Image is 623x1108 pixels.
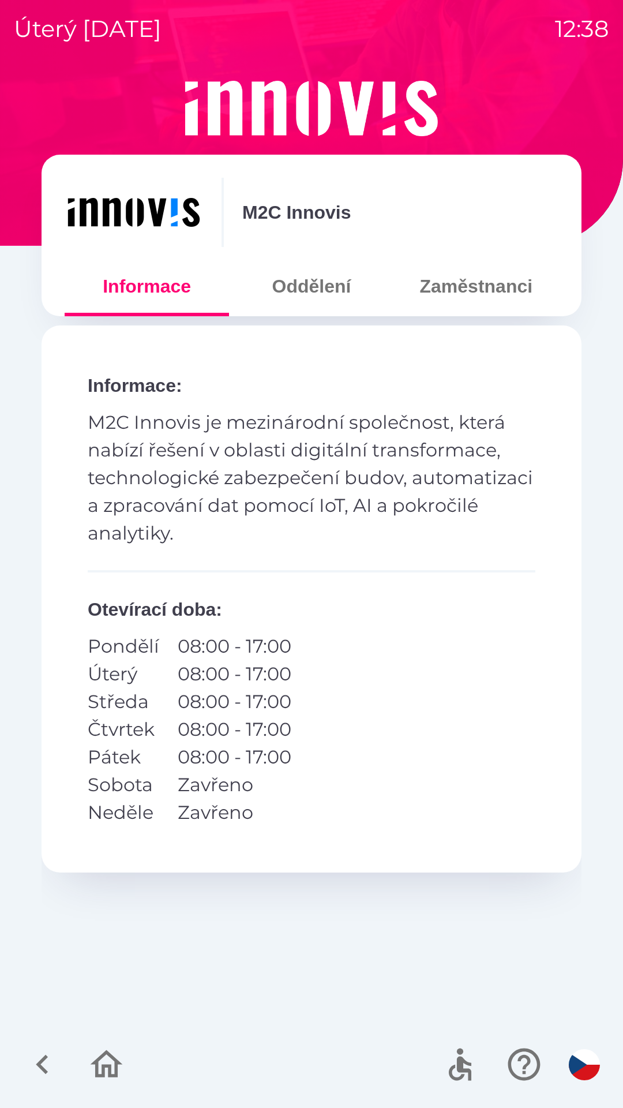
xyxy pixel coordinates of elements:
button: Informace [65,265,229,307]
p: Sobota [88,771,159,799]
p: Otevírací doba : [88,596,535,623]
p: 12:38 [555,12,609,46]
p: Pondělí [88,632,159,660]
p: Úterý [88,660,159,688]
p: Středa [88,688,159,716]
button: Oddělení [229,265,393,307]
p: Pátek [88,743,159,771]
p: 08:00 - 17:00 [178,632,291,660]
p: M2C Innovis [242,199,351,226]
p: Neděle [88,799,159,826]
img: cs flag [569,1049,600,1080]
p: Zavřeno [178,799,291,826]
button: Zaměstnanci [394,265,558,307]
img: ef454dd6-c04b-4b09-86fc-253a1223f7b7.png [65,178,203,247]
p: 08:00 - 17:00 [178,688,291,716]
img: Logo [42,81,581,136]
p: úterý [DATE] [14,12,162,46]
p: 08:00 - 17:00 [178,716,291,743]
p: Zavřeno [178,771,291,799]
p: M2C Innovis je mezinárodní společnost, která nabízí řešení v oblasti digitální transformace, tech... [88,409,535,547]
p: 08:00 - 17:00 [178,743,291,771]
p: Čtvrtek [88,716,159,743]
p: Informace : [88,372,535,399]
p: 08:00 - 17:00 [178,660,291,688]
